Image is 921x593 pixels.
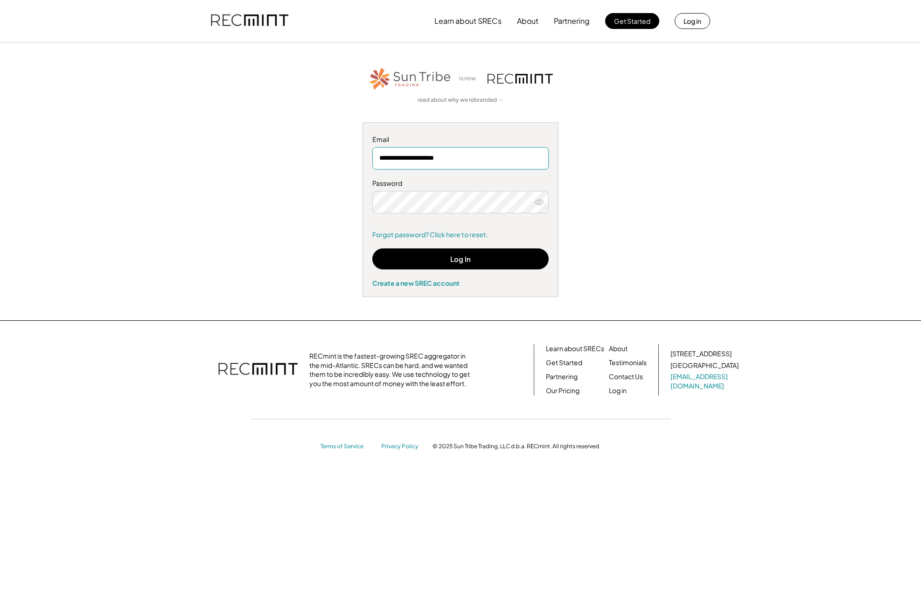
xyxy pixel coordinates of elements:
[309,352,475,388] div: RECmint is the fastest-growing SREC aggregator in the mid-Atlantic. SRECs can be hard, and we wan...
[368,66,452,92] img: STT_Horizontal_Logo%2B-%2BColor.png
[457,75,483,83] div: is now
[218,353,298,386] img: recmint-logotype%403x.png
[381,443,423,451] a: Privacy Policy
[488,74,553,84] img: recmint-logotype%403x.png
[433,443,600,450] div: © 2025 Sun Tribe Trading, LLC d.b.a. RECmint. All rights reserved.
[546,372,578,381] a: Partnering
[605,13,659,29] button: Get Started
[372,135,549,144] div: Email
[554,12,590,30] button: Partnering
[517,12,538,30] button: About
[609,344,628,353] a: About
[372,279,549,287] div: Create a new SREC account
[546,358,582,367] a: Get Started
[418,96,503,104] a: read about why we rebranded →
[434,12,502,30] button: Learn about SRECs
[609,358,647,367] a: Testimonials
[670,372,740,390] a: [EMAIL_ADDRESS][DOMAIN_NAME]
[211,5,288,37] img: recmint-logotype%403x.png
[609,372,643,381] a: Contact Us
[670,361,739,370] div: [GEOGRAPHIC_DATA]
[372,179,549,188] div: Password
[546,344,604,353] a: Learn about SRECs
[372,248,549,269] button: Log In
[372,230,549,240] a: Forgot password? Click here to reset.
[321,443,372,451] a: Terms of Service
[546,386,579,395] a: Our Pricing
[609,386,627,395] a: Log in
[670,349,732,359] div: [STREET_ADDRESS]
[675,13,710,29] button: Log in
